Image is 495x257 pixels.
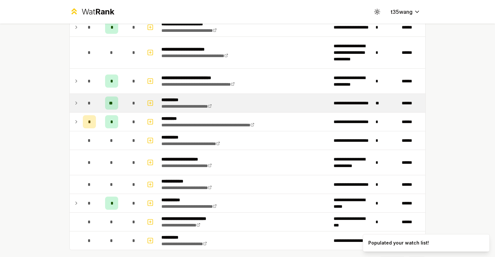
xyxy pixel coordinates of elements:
span: t35wang [391,8,412,16]
a: WatRank [69,7,114,17]
div: Populated your watch list! [368,240,429,246]
span: Rank [95,7,114,16]
div: Wat [82,7,114,17]
button: t35wang [386,6,426,18]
